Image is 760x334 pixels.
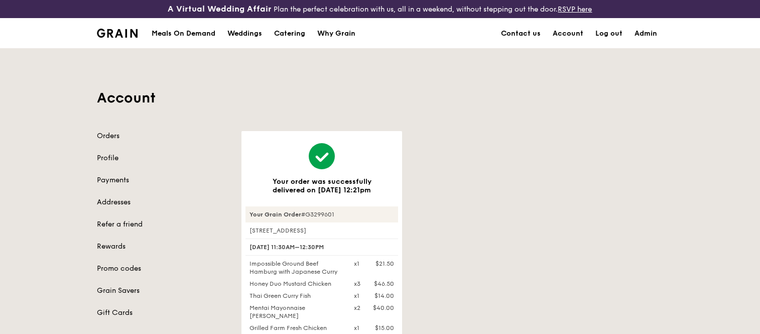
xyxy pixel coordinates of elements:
[243,292,348,300] div: Thai Green Curry Fish
[354,260,359,268] div: x1
[589,19,628,49] a: Log out
[628,19,663,49] a: Admin
[495,19,547,49] a: Contact us
[97,308,229,318] a: Gift Cards
[245,227,398,235] div: [STREET_ADDRESS]
[97,197,229,207] a: Addresses
[374,292,394,300] div: $14.00
[152,19,215,49] div: Meals On Demand
[97,153,229,163] a: Profile
[245,239,398,256] div: [DATE] 11:30AM–12:30PM
[354,280,360,288] div: x3
[258,177,386,194] h3: Your order was successfully delivered on [DATE] 12:21pm
[547,19,589,49] a: Account
[97,89,663,107] h1: Account
[354,292,359,300] div: x1
[375,260,394,268] div: $21.50
[317,19,355,49] div: Why Grain
[243,304,348,320] div: Mentai Mayonnaise [PERSON_NAME]
[97,242,229,252] a: Rewards
[311,19,361,49] a: Why Grain
[558,5,592,14] a: RSVP here
[243,280,348,288] div: Honey Duo Mustard Chicken
[97,29,138,38] img: Grain
[126,4,633,14] div: Plan the perfect celebration with us, all in a weekend, without stepping out the door.
[243,324,348,332] div: Grilled Farm Fresh Chicken
[97,264,229,274] a: Promo codes
[243,260,348,276] div: Impossible Ground Beef Hamburg with Japanese Curry
[97,175,229,185] a: Payments
[375,324,394,332] div: $15.00
[168,4,272,14] h3: A Virtual Wedding Affair
[97,286,229,296] a: Grain Savers
[97,131,229,141] a: Orders
[221,19,268,49] a: Weddings
[97,18,138,48] a: GrainGrain
[97,219,229,230] a: Refer a friend
[373,304,394,312] div: $40.00
[245,206,398,222] div: #G3299601
[249,211,301,218] strong: Your Grain Order
[274,19,305,49] div: Catering
[309,143,335,169] img: icon-bigtick-success.32661cc0.svg
[227,19,262,49] div: Weddings
[354,304,360,312] div: x2
[354,324,359,332] div: x1
[374,280,394,288] div: $46.50
[268,19,311,49] a: Catering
